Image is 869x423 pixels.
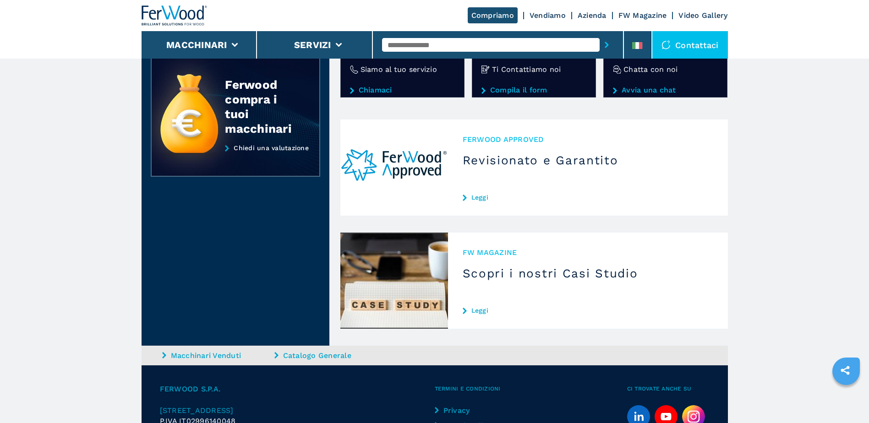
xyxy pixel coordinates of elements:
span: Ferwood Approved [463,134,713,145]
img: Contattaci [661,40,671,49]
a: FW Magazine [618,11,667,20]
a: Leggi [463,194,713,201]
button: Macchinari [166,39,227,50]
button: Servizi [294,39,331,50]
a: Compila il form [481,86,586,94]
a: [STREET_ADDRESS] [160,405,435,416]
a: Macchinari Venduti [162,350,272,361]
img: Chatta con noi [613,65,621,74]
span: Ci trovate anche su [627,384,710,394]
a: Compriamo [468,7,518,23]
img: Ti Contattiamo noi [481,65,490,74]
a: Catalogo Generale [274,350,384,361]
a: Avvia una chat [613,86,718,94]
span: FERWOOD S.P.A. [160,384,435,394]
div: Contattaci [652,31,728,59]
img: Revisionato e Garantito [340,119,448,216]
a: Vendiamo [530,11,566,20]
a: Privacy [435,405,511,416]
h3: Revisionato e Garantito [463,153,713,168]
a: Leggi [463,307,713,314]
a: Chiamaci [350,86,455,94]
img: Scopri i nostri Casi Studio [340,233,448,329]
a: Chiedi una valutazione [151,144,320,177]
img: Ferwood [142,5,208,26]
h3: Scopri i nostri Casi Studio [463,266,713,281]
h4: Chatta con noi [623,64,678,75]
a: Video Gallery [678,11,727,20]
iframe: Chat [830,382,862,416]
img: Siamo al tuo servizio [350,65,358,74]
span: [STREET_ADDRESS] [160,406,234,415]
span: FW MAGAZINE [463,247,713,258]
h4: Ti Contattiamo noi [492,64,561,75]
h4: Siamo al tuo servizio [361,64,437,75]
span: Termini e condizioni [435,384,627,394]
a: sharethis [834,359,857,382]
a: Azienda [578,11,607,20]
button: submit-button [600,34,614,55]
div: Ferwood compra i tuoi macchinari [225,77,301,136]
